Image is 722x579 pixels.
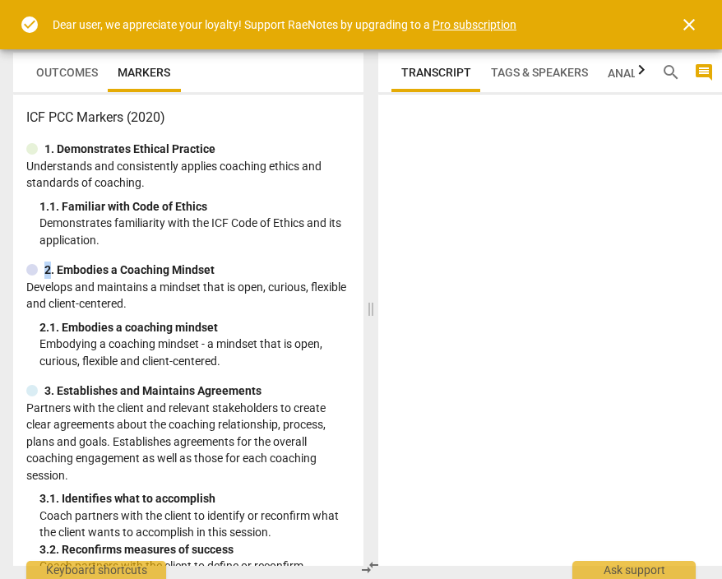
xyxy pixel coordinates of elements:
[53,16,516,34] div: Dear user, we appreciate your loyalty! Support RaeNotes by upgrading to a
[572,561,696,579] div: Ask support
[491,66,588,79] span: Tags & Speakers
[433,18,516,31] a: Pro subscription
[39,336,350,369] p: Embodying a coaching mindset - a mindset that is open, curious, flexible and client-centered.
[26,400,350,484] p: Partners with the client and relevant stakeholders to create clear agreements about the coaching ...
[360,558,380,577] span: compare_arrows
[401,66,471,79] span: Transcript
[661,63,681,82] span: search
[39,319,350,336] div: 2. 1. Embodies a coaching mindset
[669,5,709,44] button: Close
[658,59,684,86] button: Search
[26,108,350,127] h3: ICF PCC Markers (2020)
[691,59,717,86] button: Show/Hide comments
[679,15,699,35] span: close
[694,63,714,82] span: comment
[39,541,350,558] div: 3. 2. Reconfirms measures of success
[20,15,39,35] span: check_circle
[44,382,261,400] p: 3. Establishes and Maintains Agreements
[39,198,350,215] div: 1. 1. Familiar with Code of Ethics
[26,561,166,579] div: Keyboard shortcuts
[39,507,350,541] p: Coach partners with the client to identify or reconfirm what the client wants to accomplish in th...
[39,215,350,248] p: Demonstrates familiarity with the ICF Code of Ethics and its application.
[39,490,350,507] div: 3. 1. Identifies what to accomplish
[36,66,98,79] span: Outcomes
[26,279,350,313] p: Develops and maintains a mindset that is open, curious, flexible and client-centered.
[608,67,688,80] span: Analytics
[118,66,170,79] span: Markers
[44,141,215,158] p: 1. Demonstrates Ethical Practice
[44,262,215,279] p: 2. Embodies a Coaching Mindset
[26,158,350,192] p: Understands and consistently applies coaching ethics and standards of coaching.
